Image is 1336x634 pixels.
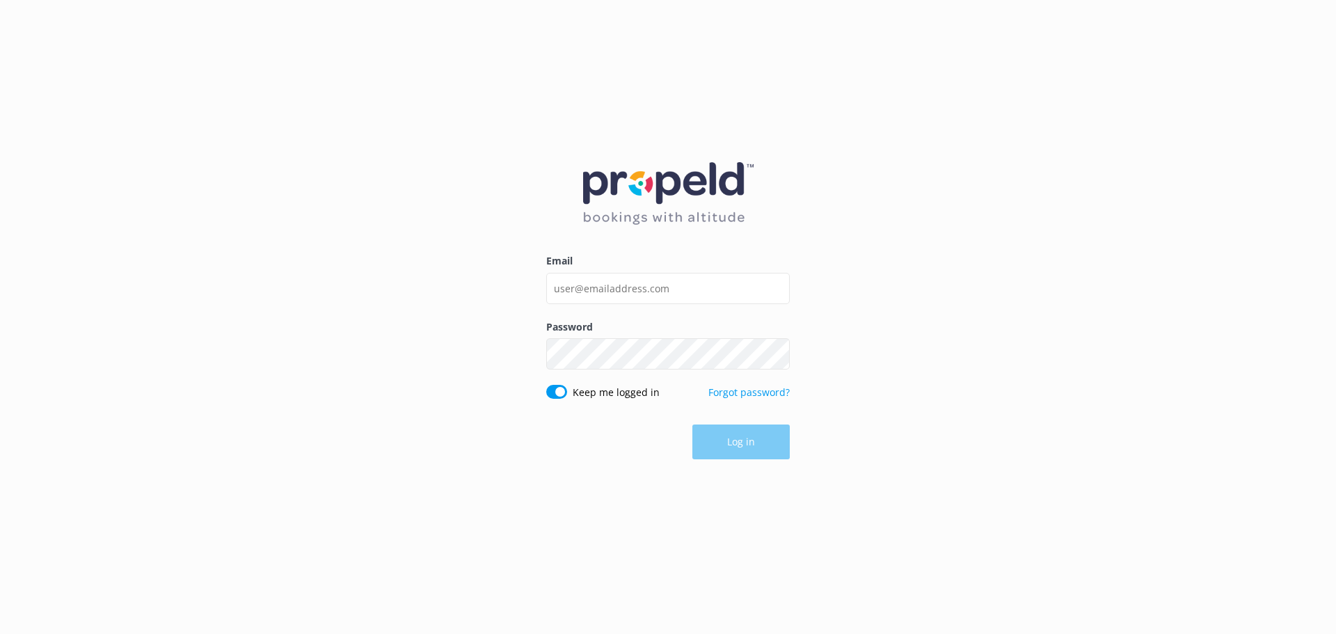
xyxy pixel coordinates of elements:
a: Forgot password? [708,386,790,399]
input: user@emailaddress.com [546,273,790,304]
label: Keep me logged in [573,385,660,400]
img: 12-1677471078.png [583,162,754,225]
label: Password [546,319,790,335]
button: Show password [762,340,790,368]
label: Email [546,253,790,269]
